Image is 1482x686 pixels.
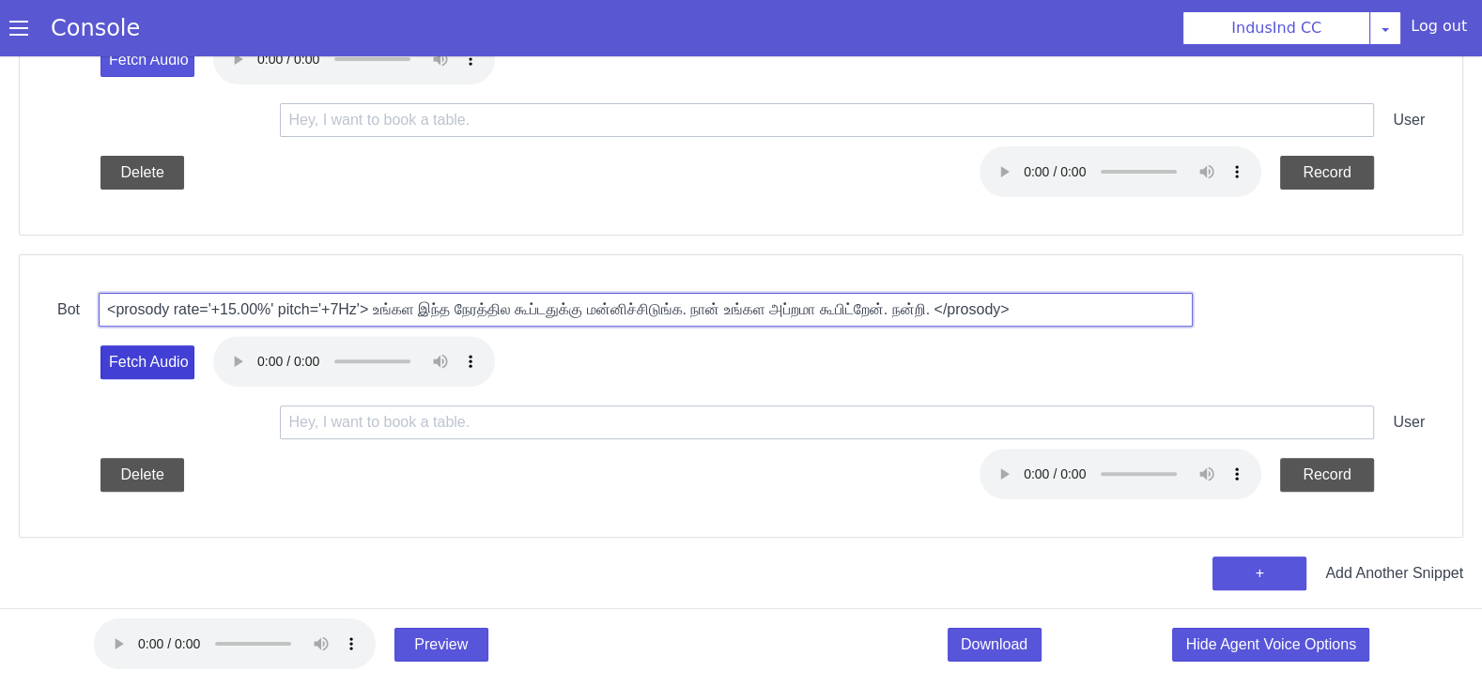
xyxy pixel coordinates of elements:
[135,350,232,393] button: Fetch Audio
[1289,38,1385,82] button: Record
[997,453,1094,496] button: Download
[86,310,113,345] label: Bot
[1427,282,1461,318] label: User
[147,463,234,505] button: Delete
[1411,15,1467,45] div: Log out
[28,15,162,41] a: Console
[1182,11,1370,45] button: IndusInd CC
[103,49,200,92] button: Fetch Audio
[55,8,82,44] label: Bot
[1221,419,1421,474] button: Hide Agent Voice Options
[128,194,1219,342] input: Hey, my name is Viva. How may I help you?
[447,511,544,554] button: Preview
[320,287,1412,434] input: Hey, I want to book a table.
[116,162,203,205] button: Delete
[1320,340,1416,383] button: Record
